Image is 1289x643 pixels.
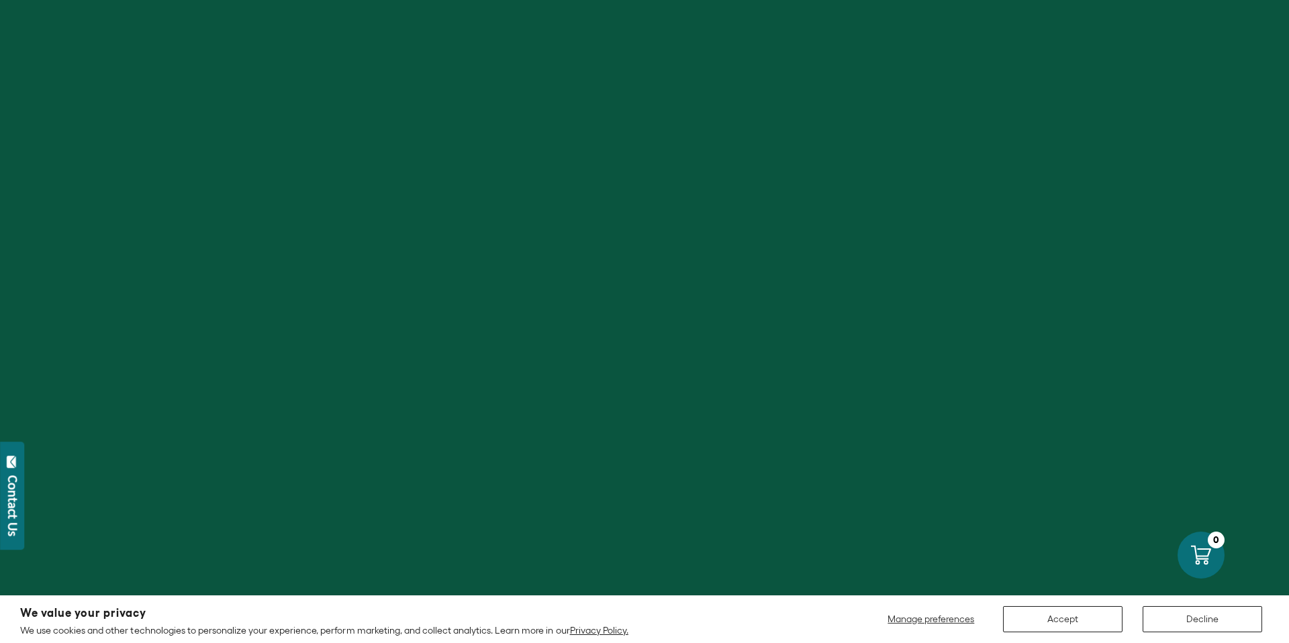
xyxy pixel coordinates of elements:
[1143,606,1262,632] button: Decline
[879,606,983,632] button: Manage preferences
[6,475,19,536] div: Contact Us
[570,625,628,636] a: Privacy Policy.
[20,624,628,636] p: We use cookies and other technologies to personalize your experience, perform marketing, and coll...
[20,607,628,619] h2: We value your privacy
[888,613,974,624] span: Manage preferences
[1208,532,1225,548] div: 0
[1003,606,1123,632] button: Accept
